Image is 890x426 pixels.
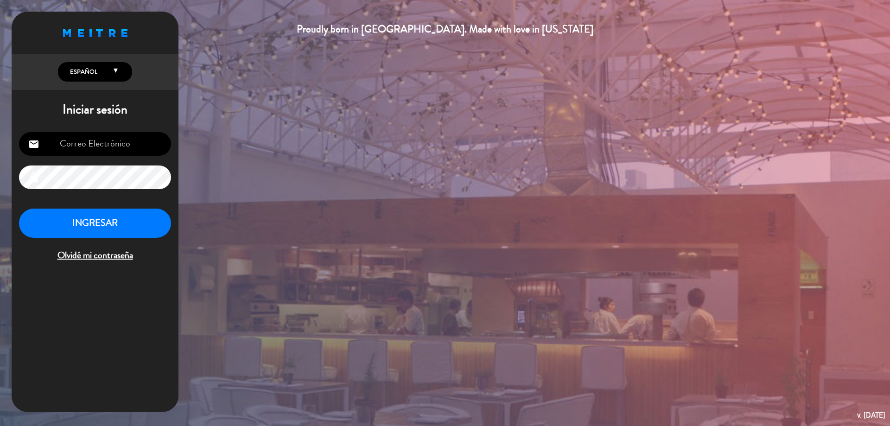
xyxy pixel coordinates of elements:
div: v. [DATE] [857,409,885,421]
h1: Iniciar sesión [12,102,178,118]
i: lock [28,172,39,183]
span: Olvidé mi contraseña [19,248,171,263]
input: Correo Electrónico [19,132,171,156]
button: INGRESAR [19,209,171,238]
i: email [28,139,39,150]
span: Español [68,67,97,76]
